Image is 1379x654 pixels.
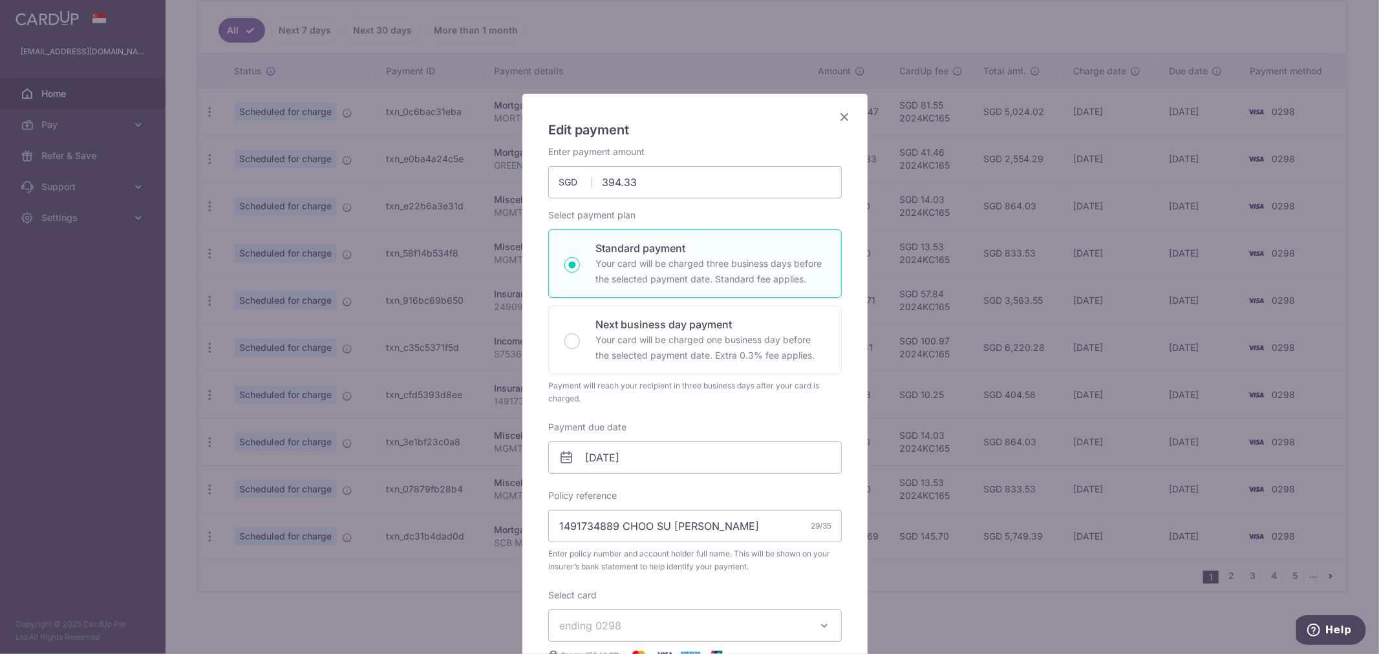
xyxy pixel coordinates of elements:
[1296,615,1366,648] iframe: Opens a widget where you can find more information
[548,379,842,405] div: Payment will reach your recipient in three business days after your card is charged.
[548,145,645,158] label: Enter payment amount
[595,332,826,363] p: Your card will be charged one business day before the selected payment date. Extra 0.3% fee applies.
[559,176,592,189] span: SGD
[548,609,842,642] button: ending 0298
[559,619,621,632] span: ending 0298
[548,441,842,474] input: DD / MM / YYYY
[811,520,831,533] div: 29/35
[595,240,826,256] p: Standard payment
[595,317,826,332] p: Next business day payment
[548,547,842,573] span: Enter policy number and account holder full name. This will be shown on your insurer’s bank state...
[548,166,842,198] input: 0.00
[595,256,826,287] p: Your card will be charged three business days before the selected payment date. Standard fee appl...
[548,489,617,502] label: Policy reference
[548,421,626,434] label: Payment due date
[548,589,597,602] label: Select card
[548,209,636,222] label: Select payment plan
[837,109,852,125] button: Close
[548,120,842,140] h5: Edit payment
